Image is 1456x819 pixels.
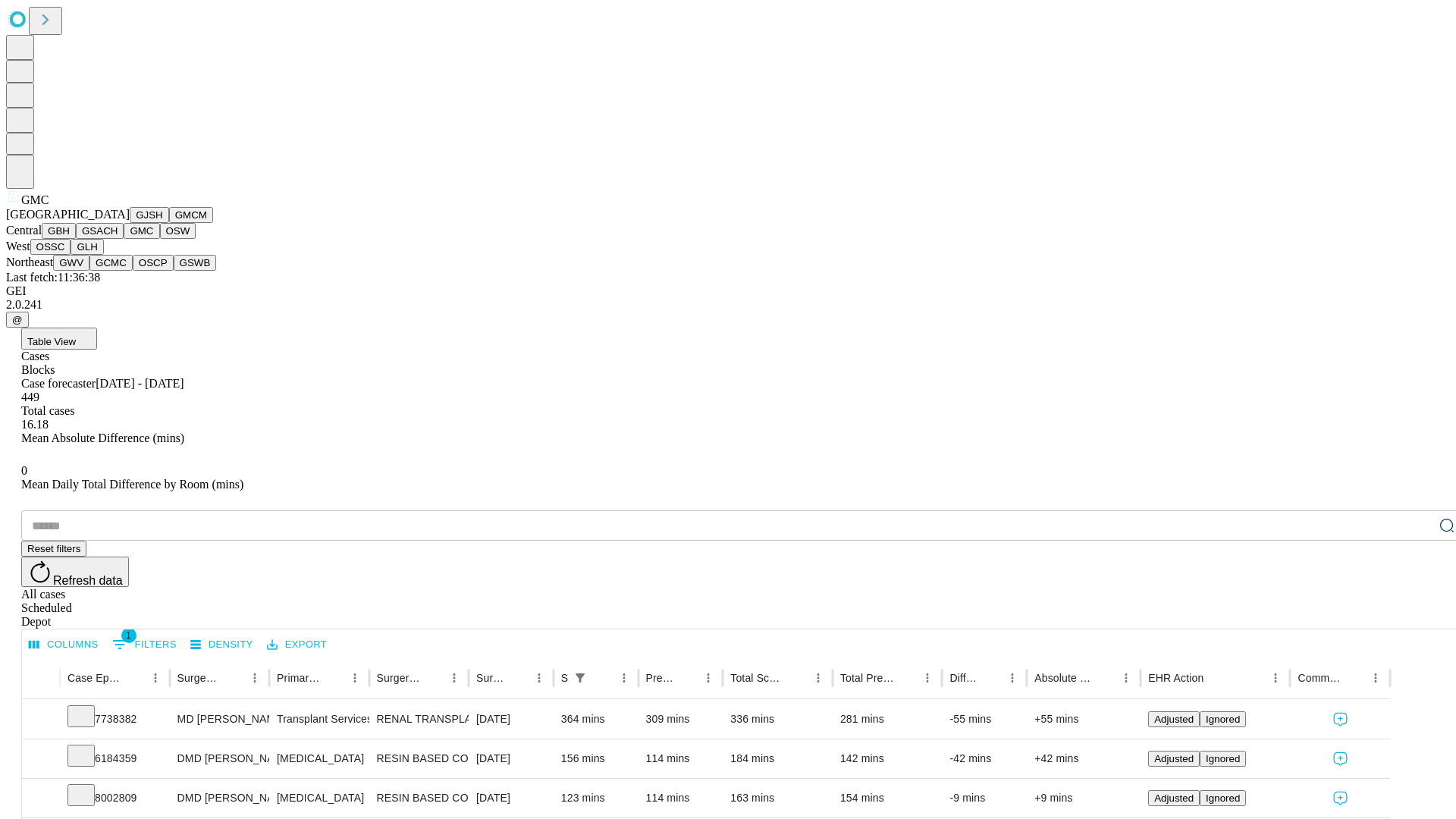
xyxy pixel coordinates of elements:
span: Ignored [1206,753,1240,764]
span: Last fetch: 11:36:38 [6,271,100,284]
div: 154 mins [840,779,935,817]
button: GSWB [174,255,217,271]
div: +9 mins [1034,779,1133,817]
span: Total cases [21,404,74,417]
button: Menu [698,667,719,689]
span: Refresh data [53,574,123,587]
div: 364 mins [561,700,631,739]
button: Sort [124,667,145,689]
span: GMC [21,193,49,206]
button: Menu [613,667,635,689]
div: [DATE] [476,779,546,817]
div: Comments [1298,672,1341,684]
button: Sort [592,667,613,689]
div: [DATE] [476,739,546,778]
button: Density [187,633,257,657]
span: Ignored [1206,714,1240,725]
div: Predicted In Room Duration [646,672,676,684]
div: 2.0.241 [6,298,1450,312]
span: 0 [21,464,27,477]
div: Primary Service [277,672,321,684]
div: Scheduled In Room Duration [561,672,568,684]
div: 114 mins [646,739,716,778]
div: 184 mins [730,739,825,778]
span: Adjusted [1154,714,1194,725]
button: GJSH [130,207,169,223]
button: @ [6,312,29,328]
button: Menu [1265,667,1286,689]
div: Surgeon Name [177,672,221,684]
span: Ignored [1206,792,1240,804]
button: Show filters [108,632,180,657]
span: Mean Absolute Difference (mins) [21,431,184,444]
span: 1 [121,628,136,643]
div: Surgery Name [377,672,421,684]
span: 16.18 [21,418,49,431]
button: Expand [30,746,52,773]
button: Export [263,633,331,657]
span: Table View [27,336,76,347]
div: 163 mins [730,779,825,817]
div: Transplant Services [277,700,361,739]
button: Sort [507,667,529,689]
button: Sort [1205,667,1226,689]
button: Table View [21,328,97,350]
button: OSSC [30,239,71,255]
button: Menu [1002,667,1023,689]
button: Menu [344,667,366,689]
span: Mean Daily Total Difference by Room (mins) [21,478,243,491]
button: Adjusted [1148,790,1200,806]
button: Select columns [25,633,102,657]
div: MD [PERSON_NAME] [177,700,262,739]
div: [MEDICAL_DATA] [277,739,361,778]
button: Sort [896,667,917,689]
button: GWV [53,255,89,271]
button: Expand [30,786,52,812]
div: 309 mins [646,700,716,739]
button: Menu [1116,667,1137,689]
button: Reset filters [21,541,86,557]
div: 6184359 [67,739,162,778]
button: GCMC [89,255,133,271]
div: +42 mins [1034,739,1133,778]
button: Sort [323,667,344,689]
div: Absolute Difference [1034,672,1093,684]
button: Menu [808,667,829,689]
button: Ignored [1200,711,1246,727]
button: GBH [42,223,76,239]
div: +55 mins [1034,700,1133,739]
div: 142 mins [840,739,935,778]
div: Surgery Date [476,672,506,684]
button: Sort [981,667,1002,689]
button: Ignored [1200,751,1246,767]
div: RESIN BASED COMPOSITE 2 SURFACES, POSTERIOR [377,779,461,817]
button: Sort [422,667,444,689]
span: West [6,240,30,253]
button: Menu [529,667,550,689]
button: Sort [786,667,808,689]
button: Adjusted [1148,711,1200,727]
div: 336 mins [730,700,825,739]
div: [DATE] [476,700,546,739]
div: DMD [PERSON_NAME] [177,739,262,778]
span: [DATE] - [DATE] [96,377,184,390]
span: Case forecaster [21,377,96,390]
div: Case Epic Id [67,672,122,684]
div: GEI [6,284,1450,298]
div: EHR Action [1148,672,1203,684]
span: [GEOGRAPHIC_DATA] [6,208,130,221]
div: 7738382 [67,700,162,739]
div: 8002809 [67,779,162,817]
button: OSCP [133,255,174,271]
span: Central [6,224,42,237]
button: Sort [1344,667,1365,689]
div: RENAL TRANSPLANT [377,700,461,739]
div: 281 mins [840,700,935,739]
button: GMC [124,223,159,239]
button: GLH [71,239,103,255]
button: Sort [1094,667,1116,689]
div: -9 mins [949,779,1019,817]
button: Refresh data [21,557,129,587]
button: GMCM [169,207,213,223]
button: Menu [444,667,465,689]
